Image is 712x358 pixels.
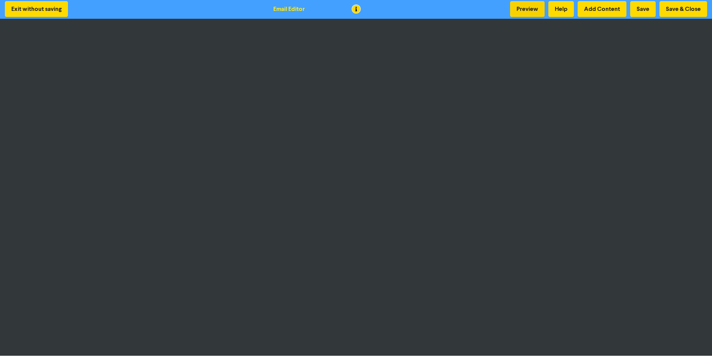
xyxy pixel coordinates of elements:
button: Save [630,1,656,17]
button: Exit without saving [5,1,68,17]
button: Save & Close [659,1,707,17]
button: Preview [510,1,545,17]
button: Add Content [578,1,626,17]
div: Email Editor [273,5,305,14]
button: Help [548,1,574,17]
